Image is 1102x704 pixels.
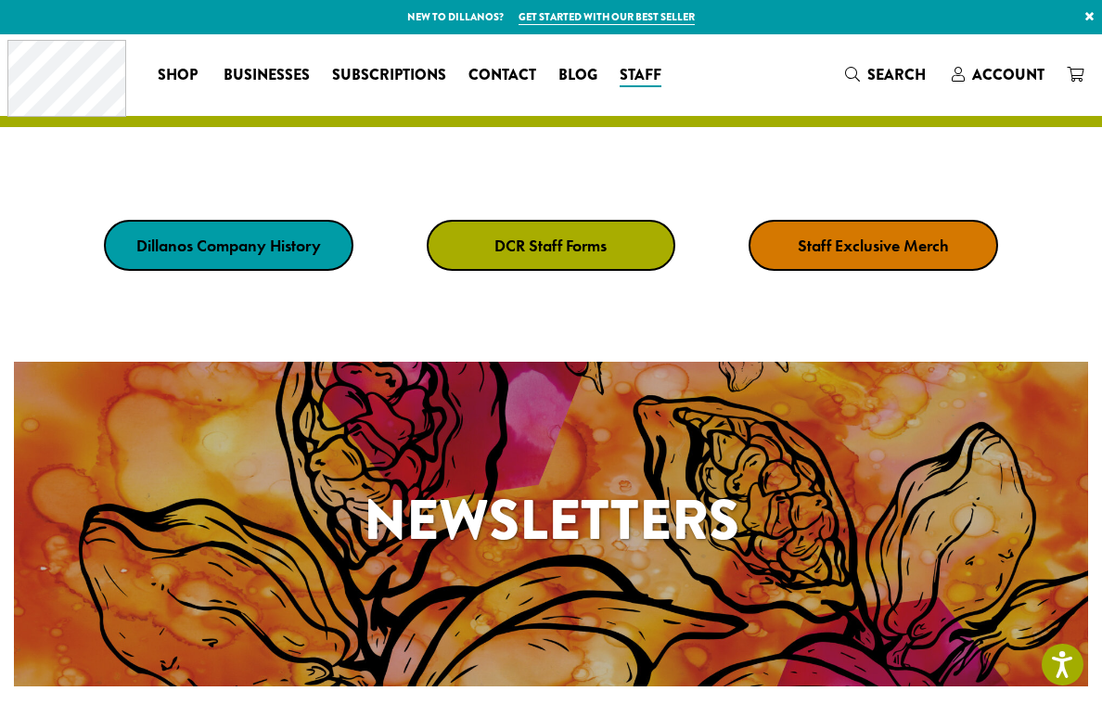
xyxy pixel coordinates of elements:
h1: Newsletters [14,479,1088,562]
strong: DCR Staff Forms [494,235,607,256]
span: Contact [468,64,536,87]
a: Get started with our best seller [519,9,695,25]
span: Blog [558,64,597,87]
span: Subscriptions [332,64,446,87]
span: Search [867,64,926,85]
a: Staff Exclusive Merch [749,220,998,271]
strong: Staff Exclusive Merch [798,235,949,256]
a: Dillanos Company History [104,220,353,271]
strong: Dillanos Company History [136,235,321,256]
a: Newsletters [14,362,1088,686]
span: Account [972,64,1044,85]
a: Shop [147,60,212,90]
span: Staff [620,64,661,87]
a: Search [834,59,941,90]
span: Shop [158,64,198,87]
span: Businesses [224,64,310,87]
a: Staff [609,60,676,90]
a: DCR Staff Forms [427,220,676,271]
